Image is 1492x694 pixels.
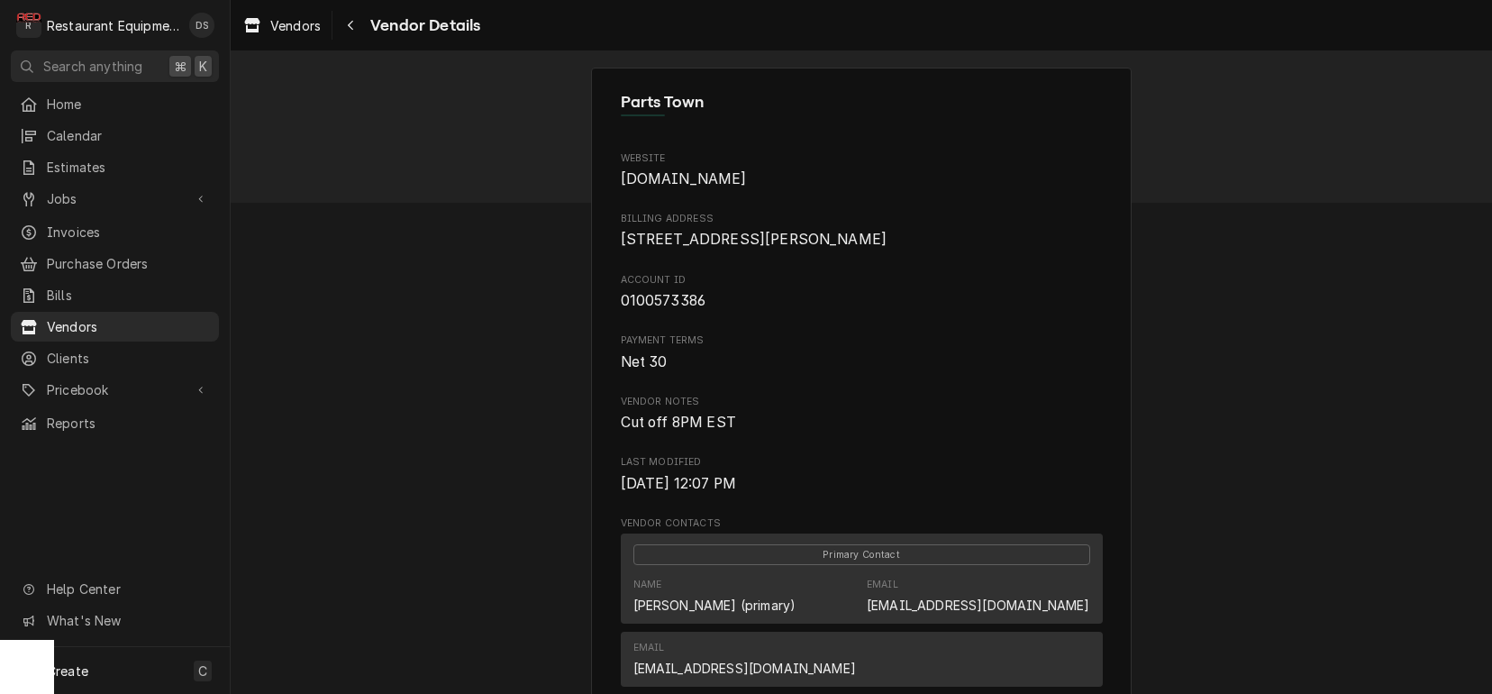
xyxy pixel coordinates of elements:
[16,13,41,38] div: R
[47,223,210,242] span: Invoices
[621,273,1103,288] span: Account ID
[633,578,796,614] div: Name
[11,574,219,604] a: Go to Help Center
[189,13,214,38] div: Derek Stewart's Avatar
[621,475,736,492] span: [DATE] 12:07 PM
[621,534,1103,624] div: Contact
[47,380,183,399] span: Pricebook
[11,217,219,247] a: Invoices
[621,352,1103,373] span: Payment Terms
[11,606,219,635] a: Go to What's New
[16,13,41,38] div: Restaurant Equipment Diagnostics's Avatar
[47,254,210,273] span: Purchase Orders
[11,249,219,279] a: Purchase Orders
[336,11,365,40] button: Navigate back
[11,343,219,373] a: Clients
[47,414,210,433] span: Reports
[621,353,668,370] span: Net 30
[270,16,321,35] span: Vendors
[621,151,1103,190] div: Website
[621,169,1103,190] span: Website
[43,57,142,76] span: Search anything
[621,516,1103,531] span: Vendor Contacts
[621,90,1103,129] div: Client Information
[174,57,186,76] span: ⌘
[47,580,208,598] span: Help Center
[236,11,328,41] a: Vendors
[621,231,887,248] span: [STREET_ADDRESS][PERSON_NAME]
[621,273,1103,312] div: Account ID
[47,317,210,336] span: Vendors
[11,184,219,214] a: Go to Jobs
[621,455,1103,470] span: Last Modified
[365,14,480,38] span: Vendor Details
[199,57,207,76] span: K
[11,50,219,82] button: Search anything⌘K
[11,312,219,342] a: Vendors
[189,13,214,38] div: DS
[11,121,219,151] a: Calendar
[11,280,219,310] a: Bills
[11,152,219,182] a: Estimates
[621,229,1103,251] span: Billing Address
[867,598,1089,613] a: [EMAIL_ADDRESS][DOMAIN_NAME]
[633,641,856,677] div: Email
[47,663,88,679] span: Create
[621,292,706,309] span: 0100573386
[621,333,1103,348] span: Payment Terms
[621,412,1103,434] span: Vendor Notes
[633,596,796,615] div: [PERSON_NAME] (primary)
[621,333,1103,372] div: Payment Terms
[633,578,662,592] div: Name
[633,661,856,676] a: [EMAIL_ADDRESS][DOMAIN_NAME]
[47,16,179,35] div: Restaurant Equipment Diagnostics
[198,662,207,680] span: C
[621,212,1103,251] div: Billing Address
[621,632,1103,687] div: Contact
[47,286,210,305] span: Bills
[11,408,219,438] a: Reports
[621,90,1103,114] span: Name
[47,349,210,368] span: Clients
[621,212,1103,226] span: Billing Address
[621,170,747,187] a: [DOMAIN_NAME]
[621,473,1103,495] span: Last Modified
[621,395,1103,409] span: Vendor Notes
[47,189,183,208] span: Jobs
[633,641,665,655] div: Email
[621,290,1103,312] span: Account ID
[47,95,210,114] span: Home
[621,395,1103,434] div: Vendor Notes
[47,158,210,177] span: Estimates
[47,611,208,630] span: What's New
[11,375,219,405] a: Go to Pricebook
[621,151,1103,166] span: Website
[633,543,1090,565] div: Primary
[621,414,736,431] span: Cut off 8PM EST
[621,455,1103,494] div: Last Modified
[867,578,898,592] div: Email
[867,578,1089,614] div: Email
[633,544,1090,565] span: Primary Contact
[11,89,219,119] a: Home
[47,126,210,145] span: Calendar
